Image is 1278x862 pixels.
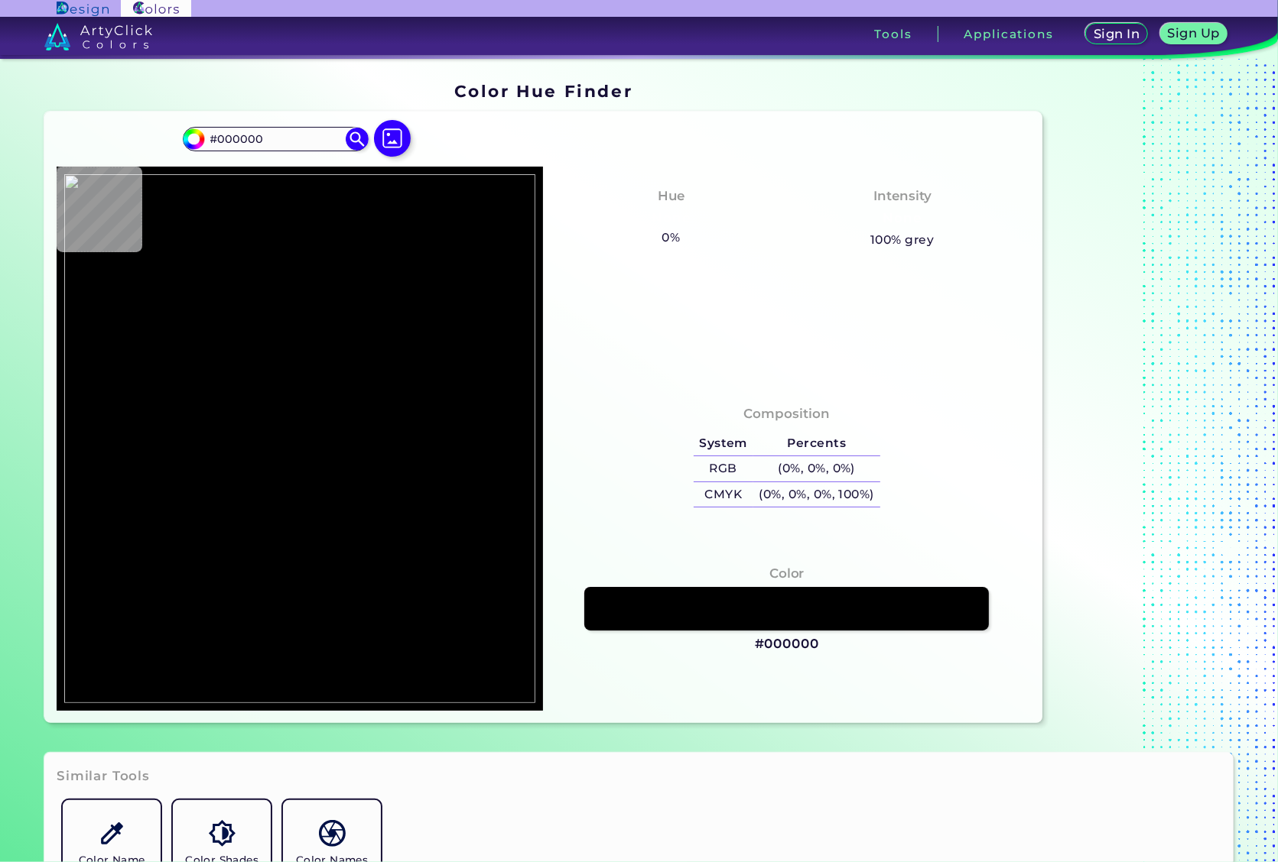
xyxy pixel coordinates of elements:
input: type color.. [204,128,346,149]
a: Sign In [1088,24,1145,44]
img: icon_color_names_dictionary.svg [319,820,346,847]
h5: (0%, 0%, 0%) [753,456,880,481]
h4: Composition [743,403,830,425]
h3: None [876,209,928,228]
h3: Applications [964,28,1054,40]
h5: Percents [753,431,880,456]
h4: Intensity [873,185,932,207]
img: icon_color_shades.svg [209,820,236,847]
h3: Similar Tools [57,767,150,786]
h5: CMYK [694,482,753,507]
h5: Sign In [1096,28,1137,40]
a: Sign Up [1163,24,1224,44]
img: icon picture [374,120,411,157]
h4: Color [769,562,805,585]
h5: 0% [656,228,686,248]
h5: (0%, 0%, 0%, 100%) [753,482,880,507]
h5: Sign Up [1170,28,1218,39]
img: ArtyClick Design logo [57,2,108,16]
h5: System [694,431,753,456]
h3: #000000 [755,635,819,653]
img: logo_artyclick_colors_white.svg [44,23,152,50]
h5: RGB [694,456,753,481]
h3: Tools [875,28,912,40]
img: icon search [346,128,369,151]
img: a39e73a7-9ca0-499b-8d83-050b224e1b82 [64,174,535,703]
h1: Color Hue Finder [454,79,632,102]
h5: 100% grey [870,230,934,250]
h4: Hue [658,185,685,207]
h3: None [646,209,697,228]
img: icon_color_name_finder.svg [99,820,125,847]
